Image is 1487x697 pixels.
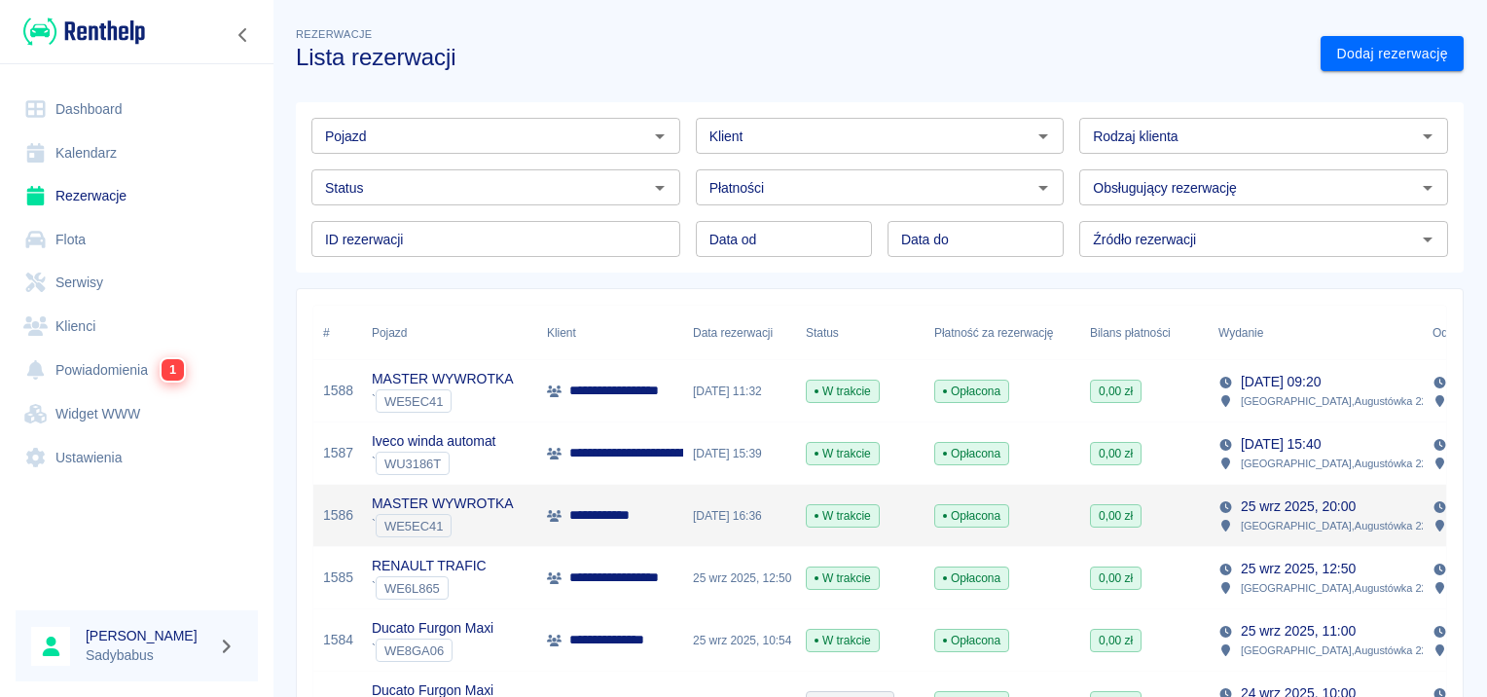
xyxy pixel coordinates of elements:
[683,422,796,485] div: [DATE] 15:39
[935,507,1008,525] span: Opłacona
[696,221,872,257] input: DD.MM.YYYY
[16,131,258,175] a: Kalendarz
[296,28,372,40] span: Rezerwacje
[1414,174,1441,202] button: Otwórz
[229,22,258,48] button: Zwiń nawigację
[1241,559,1356,579] p: 25 wrz 2025, 12:50
[1030,174,1057,202] button: Otwórz
[16,392,258,436] a: Widget WWW
[372,556,487,576] p: RENAULT TRAFIC
[807,507,879,525] span: W trakcie
[372,369,513,389] p: MASTER WYWROTKA
[16,261,258,305] a: Serwisy
[1080,306,1209,360] div: Bilans płatności
[16,348,258,392] a: Powiadomienia1
[323,568,353,588] a: 1585
[683,485,796,547] div: [DATE] 16:36
[1091,632,1141,649] span: 0,00 zł
[935,569,1008,587] span: Opłacona
[1091,569,1141,587] span: 0,00 zł
[646,123,673,150] button: Otwórz
[377,581,448,596] span: WE6L865
[323,443,353,463] a: 1587
[1091,445,1141,462] span: 0,00 zł
[1241,579,1434,597] p: [GEOGRAPHIC_DATA] , Augustówka 22A
[86,645,210,666] p: Sadybabus
[323,630,353,650] a: 1584
[1241,517,1434,534] p: [GEOGRAPHIC_DATA] , Augustówka 22A
[362,306,537,360] div: Pojazd
[372,494,513,514] p: MASTER WYWROTKA
[1414,226,1441,253] button: Otwórz
[372,639,493,662] div: `
[1030,123,1057,150] button: Otwórz
[372,306,407,360] div: Pojazd
[16,16,145,48] a: Renthelp logo
[935,383,1008,400] span: Opłacona
[377,643,452,658] span: WE8GA06
[646,174,673,202] button: Otwórz
[683,609,796,672] div: 25 wrz 2025, 10:54
[86,626,210,645] h6: [PERSON_NAME]
[683,360,796,422] div: [DATE] 11:32
[807,632,879,649] span: W trakcie
[372,431,495,452] p: Iveco winda automat
[323,306,330,360] div: #
[1433,306,1468,360] div: Odbiór
[16,305,258,348] a: Klienci
[323,381,353,401] a: 1588
[23,16,145,48] img: Renthelp logo
[1218,306,1263,360] div: Wydanie
[807,383,879,400] span: W trakcie
[693,306,773,360] div: Data rezerwacji
[162,359,184,381] span: 1
[1241,392,1434,410] p: [GEOGRAPHIC_DATA] , Augustówka 22A
[377,519,451,533] span: WE5EC41
[372,514,513,537] div: `
[16,174,258,218] a: Rezerwacje
[1241,455,1434,472] p: [GEOGRAPHIC_DATA] , Augustówka 22A
[16,88,258,131] a: Dashboard
[935,445,1008,462] span: Opłacona
[1241,642,1434,659] p: [GEOGRAPHIC_DATA] , Augustówka 22A
[377,457,449,471] span: WU3186T
[313,306,362,360] div: #
[806,306,839,360] div: Status
[807,445,879,462] span: W trakcie
[934,306,1054,360] div: Płatność za rezerwację
[1241,372,1321,392] p: [DATE] 09:20
[1241,621,1356,642] p: 25 wrz 2025, 11:00
[683,306,796,360] div: Data rezerwacji
[1091,507,1141,525] span: 0,00 zł
[683,547,796,609] div: 25 wrz 2025, 12:50
[372,618,493,639] p: Ducato Furgon Maxi
[888,221,1064,257] input: DD.MM.YYYY
[1090,306,1171,360] div: Bilans płatności
[296,44,1305,71] h3: Lista rezerwacji
[935,632,1008,649] span: Opłacona
[1414,123,1441,150] button: Otwórz
[323,505,353,526] a: 1586
[372,576,487,600] div: `
[377,394,451,409] span: WE5EC41
[925,306,1080,360] div: Płatność za rezerwację
[1241,434,1321,455] p: [DATE] 15:40
[1209,306,1423,360] div: Wydanie
[16,436,258,480] a: Ustawienia
[1321,36,1464,72] a: Dodaj rezerwację
[537,306,683,360] div: Klient
[16,218,258,262] a: Flota
[372,389,513,413] div: `
[1241,496,1356,517] p: 25 wrz 2025, 20:00
[807,569,879,587] span: W trakcie
[547,306,576,360] div: Klient
[1091,383,1141,400] span: 0,00 zł
[796,306,925,360] div: Status
[372,452,495,475] div: `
